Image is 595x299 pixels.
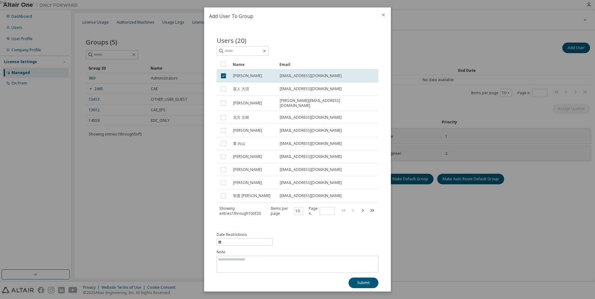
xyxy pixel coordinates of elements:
span: [PERSON_NAME] [233,73,262,78]
button: 10 [295,209,302,214]
span: Items per page [271,206,303,216]
span: [PERSON_NAME][EMAIL_ADDRESS][DOMAIN_NAME] [280,98,368,108]
span: [PERSON_NAME] [233,101,262,106]
h2: Add User To Group [204,7,376,25]
span: 業 向山 [233,141,245,146]
div: Name [233,59,274,69]
span: [EMAIL_ADDRESS][DOMAIN_NAME] [280,154,342,159]
span: [EMAIL_ADDRESS][DOMAIN_NAME] [280,128,342,133]
span: [EMAIL_ADDRESS][DOMAIN_NAME] [280,86,342,91]
span: 直人 大沼 [233,86,249,91]
span: [EMAIL_ADDRESS][DOMAIN_NAME] [280,141,342,146]
button: information [217,232,273,246]
button: Submit [349,278,378,288]
span: Page n. [309,206,335,216]
div: Email [279,59,368,69]
span: Date Restrictions [217,232,247,237]
span: [EMAIL_ADDRESS][DOMAIN_NAME] [280,180,342,185]
span: [PERSON_NAME] [233,128,262,133]
span: Showing entries 1 through 10 of 20 [219,206,261,216]
span: [EMAIL_ADDRESS][DOMAIN_NAME] [280,167,342,172]
button: close [381,12,386,17]
span: [PERSON_NAME] [233,167,262,172]
span: 智貴 [PERSON_NAME] [233,193,270,198]
span: [PERSON_NAME] [233,180,262,185]
span: 北方 立樹 [233,115,249,120]
span: Users (20) [217,36,246,45]
span: [PERSON_NAME] [233,154,262,159]
span: [EMAIL_ADDRESS][DOMAIN_NAME] [280,115,342,120]
span: [EMAIL_ADDRESS][DOMAIN_NAME] [280,73,342,78]
span: [EMAIL_ADDRESS][DOMAIN_NAME] [280,193,342,198]
label: Note [217,250,378,255]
